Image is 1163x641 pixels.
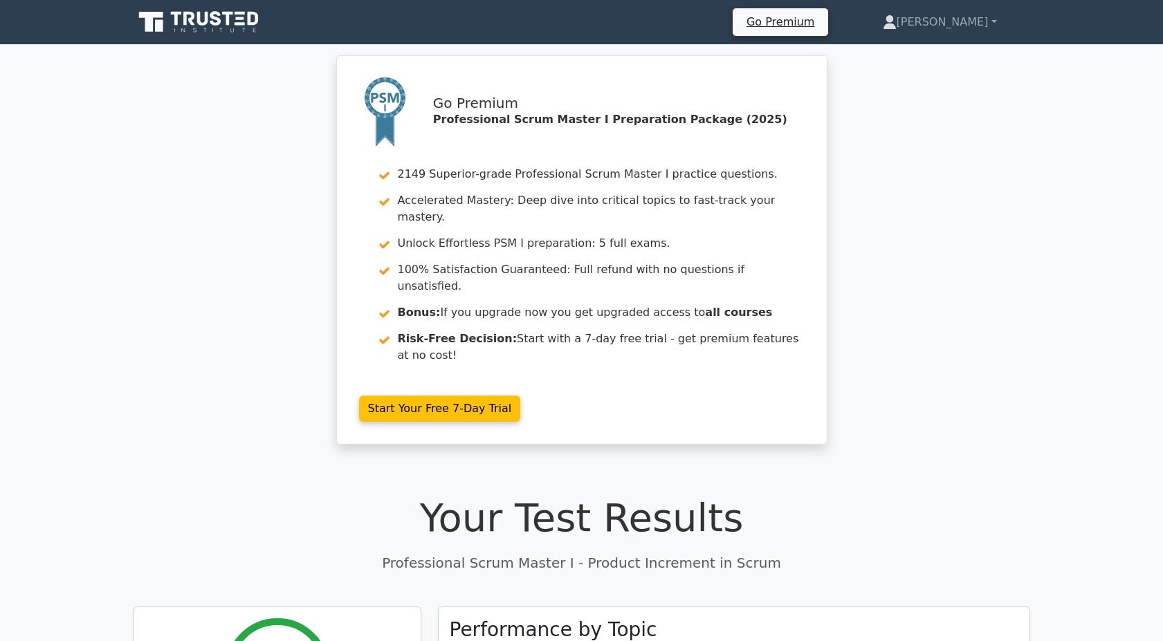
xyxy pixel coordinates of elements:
[359,396,521,422] a: Start Your Free 7-Day Trial
[134,552,1030,573] p: Professional Scrum Master I - Product Increment in Scrum
[134,494,1030,541] h1: Your Test Results
[738,12,823,31] a: Go Premium
[850,8,1030,36] a: [PERSON_NAME]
